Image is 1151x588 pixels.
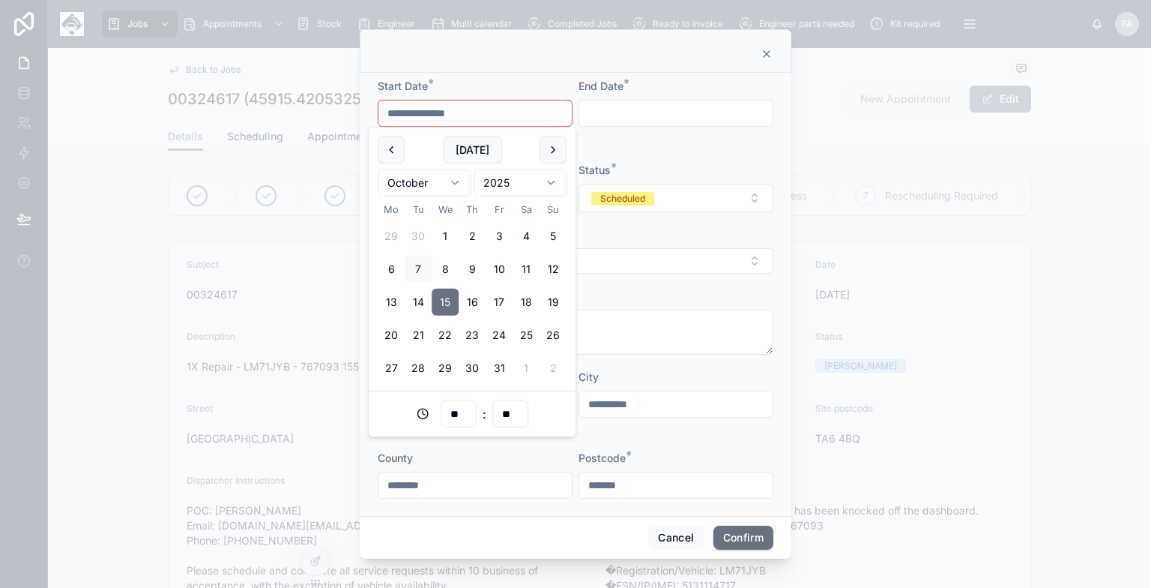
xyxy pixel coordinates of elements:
[513,289,540,316] button: Saturday, 18 October 2025
[486,256,513,283] button: Friday, 10 October 2025
[459,223,486,250] button: Thursday, 2 October 2025
[459,322,486,349] button: Thursday, 23 October 2025
[459,202,486,217] th: Thursday
[648,526,704,550] button: Cancel
[486,355,513,382] button: Friday, 31 October 2025
[378,355,405,382] button: Monday, 27 October 2025
[540,202,567,217] th: Sunday
[578,184,773,212] button: Select Button
[378,202,405,217] th: Monday
[432,202,459,217] th: Wednesday
[459,355,486,382] button: Thursday, 30 October 2025
[405,223,432,250] button: Tuesday, 30 September 2025
[578,451,626,464] span: Postcode
[600,192,645,205] div: Scheduled
[432,223,459,250] button: Wednesday, 1 October 2025
[513,322,540,349] button: Saturday, 25 October 2025
[378,322,405,349] button: Monday, 20 October 2025
[513,256,540,283] button: Saturday, 11 October 2025
[540,322,567,349] button: Sunday, 26 October 2025
[432,322,459,349] button: Wednesday, 22 October 2025
[378,400,567,427] div: :
[378,256,405,283] button: Monday, 6 October 2025
[540,223,567,250] button: Sunday, 5 October 2025
[378,223,405,250] button: Monday, 29 September 2025
[513,355,540,382] button: Saturday, 1 November 2025
[405,289,432,316] button: Tuesday, 14 October 2025
[540,256,567,283] button: Sunday, 12 October 2025
[513,223,540,250] button: Saturday, 4 October 2025
[432,289,459,316] button: Wednesday, 15 October 2025, selected
[578,163,611,176] span: Status
[486,223,513,250] button: Friday, 3 October 2025
[443,136,502,163] button: [DATE]
[459,256,486,283] button: Thursday, 9 October 2025
[540,355,567,382] button: Sunday, 2 November 2025
[713,526,773,550] button: Confirm
[540,289,567,316] button: Sunday, 19 October 2025
[578,370,599,383] span: City
[405,322,432,349] button: Tuesday, 21 October 2025
[432,256,459,283] button: Wednesday, 8 October 2025
[486,322,513,349] button: Friday, 24 October 2025
[378,202,567,382] table: October 2025
[405,202,432,217] th: Tuesday
[378,451,413,464] span: County
[486,202,513,217] th: Friday
[432,355,459,382] button: Wednesday, 29 October 2025
[513,202,540,217] th: Saturday
[578,79,623,92] span: End Date
[486,289,513,316] button: Friday, 17 October 2025
[405,256,432,283] button: Today, Tuesday, 7 October 2025
[378,289,405,316] button: Monday, 13 October 2025
[459,289,486,316] button: Thursday, 16 October 2025
[378,79,428,92] span: Start Date
[405,355,432,382] button: Tuesday, 28 October 2025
